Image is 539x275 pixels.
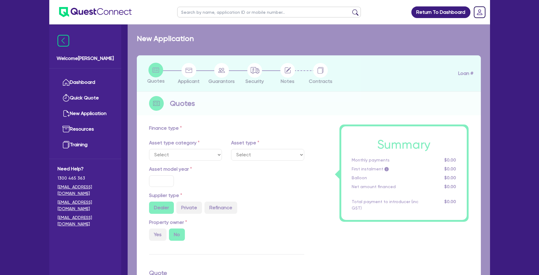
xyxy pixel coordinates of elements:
input: Search by name, application ID or mobile number... [177,7,361,17]
span: 1300 465 363 [58,175,113,181]
a: New Application [58,106,113,121]
img: new-application [62,110,70,117]
a: Return To Dashboard [411,6,470,18]
a: [EMAIL_ADDRESS][DOMAIN_NAME] [58,184,113,197]
a: Training [58,137,113,153]
span: Need Help? [58,165,113,173]
span: Welcome [PERSON_NAME] [57,55,114,62]
img: resources [62,125,70,133]
a: [EMAIL_ADDRESS][DOMAIN_NAME] [58,199,113,212]
img: icon-menu-close [58,35,69,46]
img: quick-quote [62,94,70,102]
img: training [62,141,70,148]
a: [EMAIL_ADDRESS][DOMAIN_NAME] [58,214,113,227]
img: quest-connect-logo-blue [59,7,132,17]
a: Quick Quote [58,90,113,106]
a: Resources [58,121,113,137]
a: Dashboard [58,75,113,90]
a: Dropdown toggle [472,4,488,20]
